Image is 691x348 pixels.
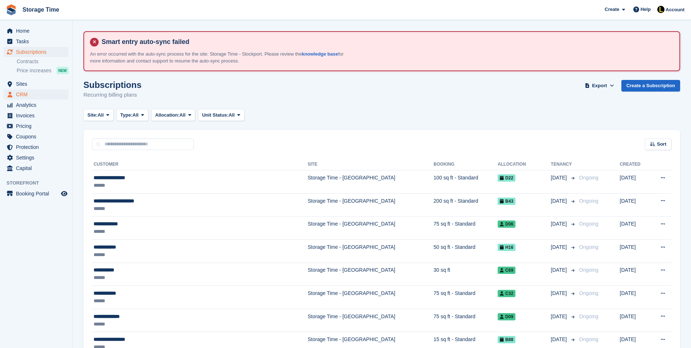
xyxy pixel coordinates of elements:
[433,217,498,240] td: 75 sq ft - Standard
[202,112,229,119] span: Unit Status:
[551,197,568,205] span: [DATE]
[151,109,196,121] button: Allocation: All
[7,179,72,187] span: Storefront
[433,309,498,332] td: 75 sq ft - Standard
[657,6,665,13] img: Laaibah Sarwar
[308,159,433,170] th: Site
[551,220,568,228] span: [DATE]
[498,159,551,170] th: Allocation
[16,121,59,131] span: Pricing
[4,153,69,163] a: menu
[433,286,498,309] td: 75 sq ft - Standard
[620,159,650,170] th: Created
[551,336,568,343] span: [DATE]
[4,142,69,152] a: menu
[308,263,433,286] td: Storage Time - [GEOGRAPHIC_DATA]
[16,153,59,163] span: Settings
[620,170,650,194] td: [DATE]
[620,193,650,217] td: [DATE]
[90,50,344,65] p: An error occurred with the auto-sync process for the site: Storage Time - Stockport. Please revie...
[605,6,619,13] span: Create
[498,174,515,182] span: D22
[579,175,599,181] span: Ongoing
[17,66,69,74] a: Price increases NEW
[551,266,568,274] span: [DATE]
[99,38,674,46] h4: Smart entry auto-sync failed
[592,82,607,89] span: Export
[16,89,59,100] span: CRM
[433,159,498,170] th: Booking
[433,193,498,217] td: 200 sq ft - Standard
[4,79,69,89] a: menu
[16,47,59,57] span: Subscriptions
[4,47,69,57] a: menu
[620,286,650,309] td: [DATE]
[579,198,599,204] span: Ongoing
[308,217,433,240] td: Storage Time - [GEOGRAPHIC_DATA]
[16,79,59,89] span: Sites
[229,112,235,119] span: All
[579,313,599,319] span: Ongoing
[498,313,515,320] span: D09
[4,89,69,100] a: menu
[620,309,650,332] td: [DATE]
[116,109,148,121] button: Type: All
[579,267,599,273] span: Ongoing
[4,131,69,142] a: menu
[551,243,568,251] span: [DATE]
[308,170,433,194] td: Storage Time - [GEOGRAPHIC_DATA]
[551,313,568,320] span: [DATE]
[4,121,69,131] a: menu
[198,109,244,121] button: Unit Status: All
[16,131,59,142] span: Coupons
[132,112,139,119] span: All
[620,263,650,286] td: [DATE]
[92,159,308,170] th: Customer
[60,189,69,198] a: Preview store
[498,290,515,297] span: C32
[579,336,599,342] span: Ongoing
[6,4,17,15] img: stora-icon-8386f47178a22dfd0bd8f6a31ec36ba5ce8667c1dd55bd0f319d3a0aa187defe.svg
[657,141,666,148] span: Sort
[579,244,599,250] span: Ongoing
[155,112,180,119] span: Allocation:
[180,112,186,119] span: All
[498,198,515,205] span: B43
[579,290,599,296] span: Ongoing
[584,80,616,92] button: Export
[308,239,433,263] td: Storage Time - [GEOGRAPHIC_DATA]
[579,221,599,227] span: Ongoing
[4,36,69,46] a: menu
[16,142,59,152] span: Protection
[87,112,98,119] span: Site:
[16,36,59,46] span: Tasks
[4,26,69,36] a: menu
[308,286,433,309] td: Storage Time - [GEOGRAPHIC_DATA]
[302,51,338,57] a: knowledge base
[20,4,62,16] a: Storage Time
[98,112,104,119] span: All
[120,112,133,119] span: Type:
[57,67,69,74] div: NEW
[433,239,498,263] td: 50 sq ft - Standard
[620,239,650,263] td: [DATE]
[4,110,69,121] a: menu
[551,290,568,297] span: [DATE]
[17,58,69,65] a: Contracts
[4,189,69,199] a: menu
[4,100,69,110] a: menu
[621,80,680,92] a: Create a Subscription
[16,26,59,36] span: Home
[83,80,141,90] h1: Subscriptions
[4,163,69,173] a: menu
[433,170,498,194] td: 100 sq ft - Standard
[16,100,59,110] span: Analytics
[551,174,568,182] span: [DATE]
[83,109,114,121] button: Site: All
[620,217,650,240] td: [DATE]
[17,67,52,74] span: Price increases
[308,193,433,217] td: Storage Time - [GEOGRAPHIC_DATA]
[666,6,684,13] span: Account
[308,309,433,332] td: Storage Time - [GEOGRAPHIC_DATA]
[16,189,59,199] span: Booking Portal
